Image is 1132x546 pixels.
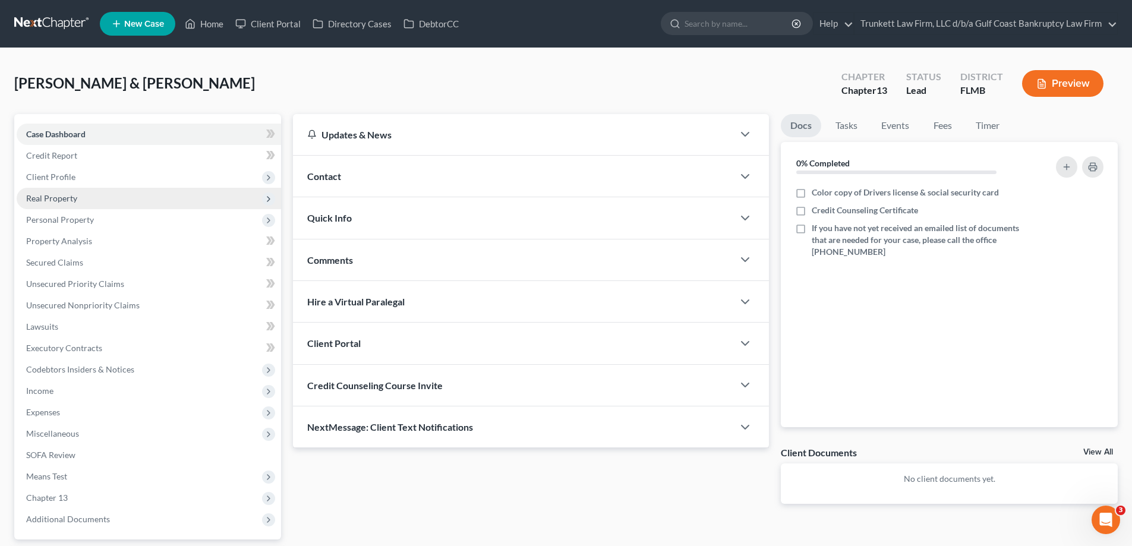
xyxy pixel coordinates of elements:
a: View All [1083,448,1113,456]
span: SOFA Review [26,450,75,460]
span: Chapter 13 [26,493,68,503]
span: Hire a Virtual Paralegal [307,296,405,307]
input: Search by name... [685,12,793,34]
div: Status [906,70,941,84]
span: Means Test [26,471,67,481]
a: Help [813,13,853,34]
span: Client Portal [307,337,361,349]
span: Executory Contracts [26,343,102,353]
strong: 0% Completed [796,158,850,168]
a: Timer [966,114,1009,137]
a: Client Portal [229,13,307,34]
a: Events [872,114,919,137]
p: No client documents yet. [790,473,1108,485]
a: Directory Cases [307,13,398,34]
span: Miscellaneous [26,428,79,438]
a: Home [179,13,229,34]
a: DebtorCC [398,13,465,34]
a: Fees [923,114,961,137]
a: Unsecured Nonpriority Claims [17,295,281,316]
span: Quick Info [307,212,352,223]
div: Client Documents [781,446,857,459]
span: Color copy of Drivers license & social security card [812,187,999,198]
span: Comments [307,254,353,266]
a: Unsecured Priority Claims [17,273,281,295]
a: Credit Report [17,145,281,166]
a: Executory Contracts [17,337,281,359]
div: Chapter [841,70,887,84]
span: Secured Claims [26,257,83,267]
span: [PERSON_NAME] & [PERSON_NAME] [14,74,255,91]
button: Preview [1022,70,1103,97]
span: Expenses [26,407,60,417]
span: Client Profile [26,172,75,182]
span: Personal Property [26,214,94,225]
a: Docs [781,114,821,137]
a: SOFA Review [17,444,281,466]
div: Updates & News [307,128,719,141]
span: Unsecured Priority Claims [26,279,124,289]
a: Case Dashboard [17,124,281,145]
span: Credit Counseling Course Invite [307,380,443,391]
span: New Case [124,20,164,29]
div: District [960,70,1003,84]
span: Codebtors Insiders & Notices [26,364,134,374]
span: Credit Counseling Certificate [812,204,918,216]
a: Trunkett Law Firm, LLC d/b/a Gulf Coast Bankruptcy Law Firm [854,13,1117,34]
div: Lead [906,84,941,97]
a: Lawsuits [17,316,281,337]
iframe: Intercom live chat [1092,506,1120,534]
span: Real Property [26,193,77,203]
span: NextMessage: Client Text Notifications [307,421,473,433]
span: Lawsuits [26,321,58,332]
a: Property Analysis [17,231,281,252]
a: Secured Claims [17,252,281,273]
span: Case Dashboard [26,129,86,139]
span: Property Analysis [26,236,92,246]
span: Credit Report [26,150,77,160]
span: Income [26,386,53,396]
div: Chapter [841,84,887,97]
span: Contact [307,171,341,182]
span: 3 [1116,506,1125,515]
span: 13 [876,84,887,96]
span: Additional Documents [26,514,110,524]
span: Unsecured Nonpriority Claims [26,300,140,310]
a: Tasks [826,114,867,137]
span: If you have not yet received an emailed list of documents that are needed for your case, please c... [812,222,1023,258]
div: FLMB [960,84,1003,97]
